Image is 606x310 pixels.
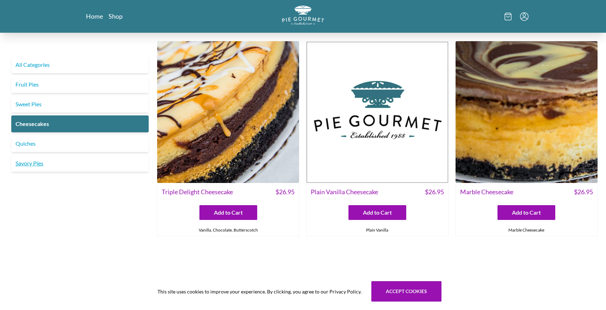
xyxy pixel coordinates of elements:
[199,205,257,220] button: Add to Cart
[157,41,299,183] img: Triple Delight Cheesecake
[214,208,243,217] span: Add to Cart
[574,187,593,197] span: $ 26.95
[425,187,444,197] span: $ 26.95
[86,12,103,20] a: Home
[282,6,324,25] img: logo
[348,205,406,220] button: Add to Cart
[512,208,541,217] span: Add to Cart
[306,41,448,183] img: Plain Vanilla Cheesecake
[456,224,597,236] div: Marble Cheesecake
[456,41,598,183] img: Marble Cheesecake
[157,224,299,236] div: Vanilla, Chocolate, Butterscotch
[363,208,392,217] span: Add to Cart
[497,205,555,220] button: Add to Cart
[276,187,295,197] span: $ 26.95
[311,187,378,197] span: Plain Vanilla Cheesecake
[109,12,123,20] a: Shop
[307,224,448,236] div: Plain Vanilla
[11,96,149,113] a: Sweet Pies
[520,12,528,21] button: Menu
[11,56,149,73] a: All Categories
[460,187,513,197] span: Marble Cheesecake
[11,135,149,152] a: Quiches
[11,155,149,172] a: Savory Pies
[162,187,233,197] span: Triple Delight Cheesecake
[282,6,324,27] a: Logo
[157,288,361,295] span: This site uses cookies to improve your experience. By clicking, you agree to our Privacy Policy.
[371,281,441,302] button: Accept cookies
[11,115,149,132] a: Cheesecakes
[11,76,149,93] a: Fruit Pies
